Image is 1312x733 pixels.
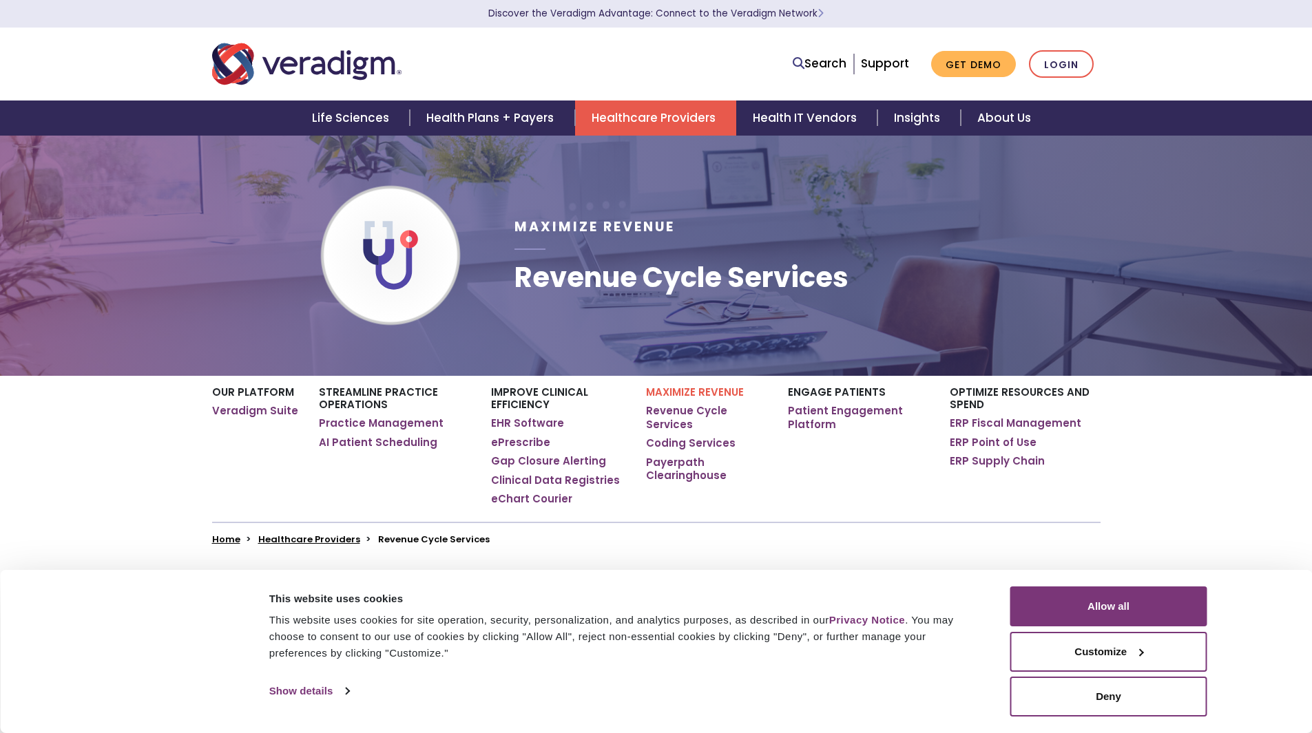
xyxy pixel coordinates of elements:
[491,474,620,487] a: Clinical Data Registries
[646,456,767,482] a: Payerpath Clearinghouse
[410,100,574,136] a: Health Plans + Payers
[1010,632,1207,672] button: Customize
[269,681,349,701] a: Show details
[269,591,979,607] div: This website uses cookies
[295,100,410,136] a: Life Sciences
[818,7,824,20] span: Learn More
[488,7,824,20] a: Discover the Veradigm Advantage: Connect to the Veradigm NetworkLearn More
[491,454,606,468] a: Gap Closure Alerting
[514,261,848,294] h1: Revenue Cycle Services
[829,614,905,626] a: Privacy Notice
[212,533,240,546] a: Home
[877,100,961,136] a: Insights
[491,492,572,506] a: eChart Courier
[961,100,1048,136] a: About Us
[646,436,736,450] a: Coding Services
[950,416,1081,430] a: ERP Fiscal Management
[269,612,979,661] div: This website uses cookies for site operation, security, personalization, and analytics purposes, ...
[950,436,1037,449] a: ERP Point of Use
[319,416,444,430] a: Practice Management
[514,217,675,236] span: Maximize Revenue
[788,404,929,431] a: Patient Engagement Platform
[1010,586,1207,626] button: Allow all
[491,436,550,449] a: ePrescribe
[931,51,1016,78] a: Get Demo
[793,54,846,73] a: Search
[1010,677,1207,716] button: Deny
[575,100,736,136] a: Healthcare Providers
[736,100,877,136] a: Health IT Vendors
[258,533,360,546] a: Healthcare Providers
[212,41,402,87] img: Veradigm logo
[319,436,437,449] a: AI Patient Scheduling
[1029,50,1094,78] a: Login
[950,454,1045,468] a: ERP Supply Chain
[491,416,564,430] a: EHR Software
[212,404,298,418] a: Veradigm Suite
[861,55,909,72] a: Support
[646,404,767,431] a: Revenue Cycle Services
